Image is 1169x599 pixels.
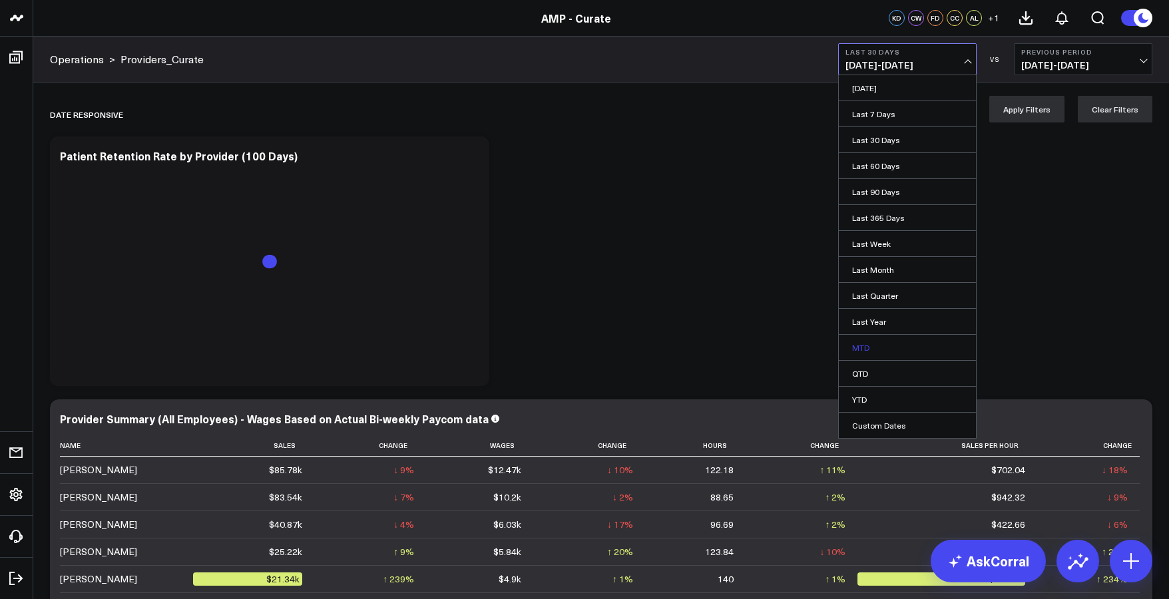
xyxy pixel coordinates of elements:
a: Providers_Curate [120,52,204,67]
div: $83.54k [269,491,302,504]
th: Sales Per Hour [857,435,1037,457]
div: ↑ 20% [607,545,633,558]
div: ↓ 7% [393,491,414,504]
a: Operations [50,52,104,67]
div: ↓ 9% [1107,491,1128,504]
a: Last 365 Days [839,205,976,230]
div: ↓ 6% [1107,518,1128,531]
a: Last 30 Days [839,127,976,152]
a: Last 90 Days [839,179,976,204]
div: $6.03k [493,518,521,531]
div: $4.9k [499,572,521,586]
div: 96.69 [710,518,734,531]
a: Last 60 Days [839,153,976,178]
div: ↑ 11% [819,463,845,477]
div: ↓ 10% [607,463,633,477]
div: [PERSON_NAME] [60,491,137,504]
a: [DATE] [839,75,976,100]
div: ↓ 18% [1102,463,1128,477]
div: ↑ 239% [383,572,414,586]
th: Change [746,435,857,457]
th: Sales [193,435,314,457]
div: $12.47k [488,463,521,477]
div: [PERSON_NAME] [60,463,137,477]
div: $21.34k [193,572,302,586]
button: Last 30 Days[DATE]-[DATE] [838,43,977,75]
div: ↑ 2% [825,491,845,504]
a: YTD [839,387,976,412]
button: Previous Period[DATE]-[DATE] [1014,43,1152,75]
button: +1 [985,10,1001,26]
div: [PERSON_NAME] [60,518,137,531]
a: Custom Dates [839,413,976,438]
div: ↑ 1% [825,572,845,586]
div: KD [889,10,905,26]
div: ↓ 2% [612,491,633,504]
a: AMP - Curate [541,11,611,25]
div: Patient Retention Rate by Provider (100 Days) [60,148,298,163]
div: 140 [718,572,734,586]
a: Last Week [839,231,976,256]
th: Name [60,435,193,457]
div: $85.78k [269,463,302,477]
th: Hours [645,435,746,457]
div: AL [966,10,982,26]
div: CW [908,10,924,26]
div: ↓ 9% [393,463,414,477]
div: 122.18 [705,463,734,477]
a: Last Year [839,309,976,334]
div: CC [947,10,963,26]
th: Change [533,435,645,457]
div: $152.45 [857,572,1025,586]
div: $422.66 [991,518,1025,531]
div: Date Responsive [50,99,123,130]
th: Change [1037,435,1140,457]
div: $942.32 [991,491,1025,504]
div: $25.22k [269,545,302,558]
div: ↑ 9% [393,545,414,558]
div: 88.65 [710,491,734,504]
div: ↓ 17% [607,518,633,531]
b: Previous Period [1021,48,1145,56]
a: QTD [839,361,976,386]
a: MTD [839,335,976,360]
div: $40.87k [269,518,302,531]
div: 123.84 [705,545,734,558]
span: + 1 [988,13,999,23]
div: > [50,52,115,67]
a: Last Month [839,257,976,282]
button: Clear Filters [1078,96,1152,122]
b: Last 30 Days [845,48,969,56]
div: ↑ 2% [825,518,845,531]
div: $5.84k [493,545,521,558]
div: Provider Summary (All Employees) - Wages Based on Actual Bi-weekly Paycom data [60,411,489,426]
div: VS [983,55,1007,63]
span: [DATE] - [DATE] [1021,60,1145,71]
button: Apply Filters [989,96,1064,122]
div: ↑ 1% [612,572,633,586]
a: Last 7 Days [839,101,976,126]
a: Last Quarter [839,283,976,308]
th: Change [314,435,426,457]
div: $10.2k [493,491,521,504]
span: [DATE] - [DATE] [845,60,969,71]
div: $702.04 [991,463,1025,477]
div: [PERSON_NAME] [60,545,137,558]
div: FD [927,10,943,26]
th: Wages [426,435,533,457]
div: [PERSON_NAME] [60,572,137,586]
div: ↓ 10% [819,545,845,558]
div: ↓ 4% [393,518,414,531]
a: AskCorral [931,540,1046,582]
